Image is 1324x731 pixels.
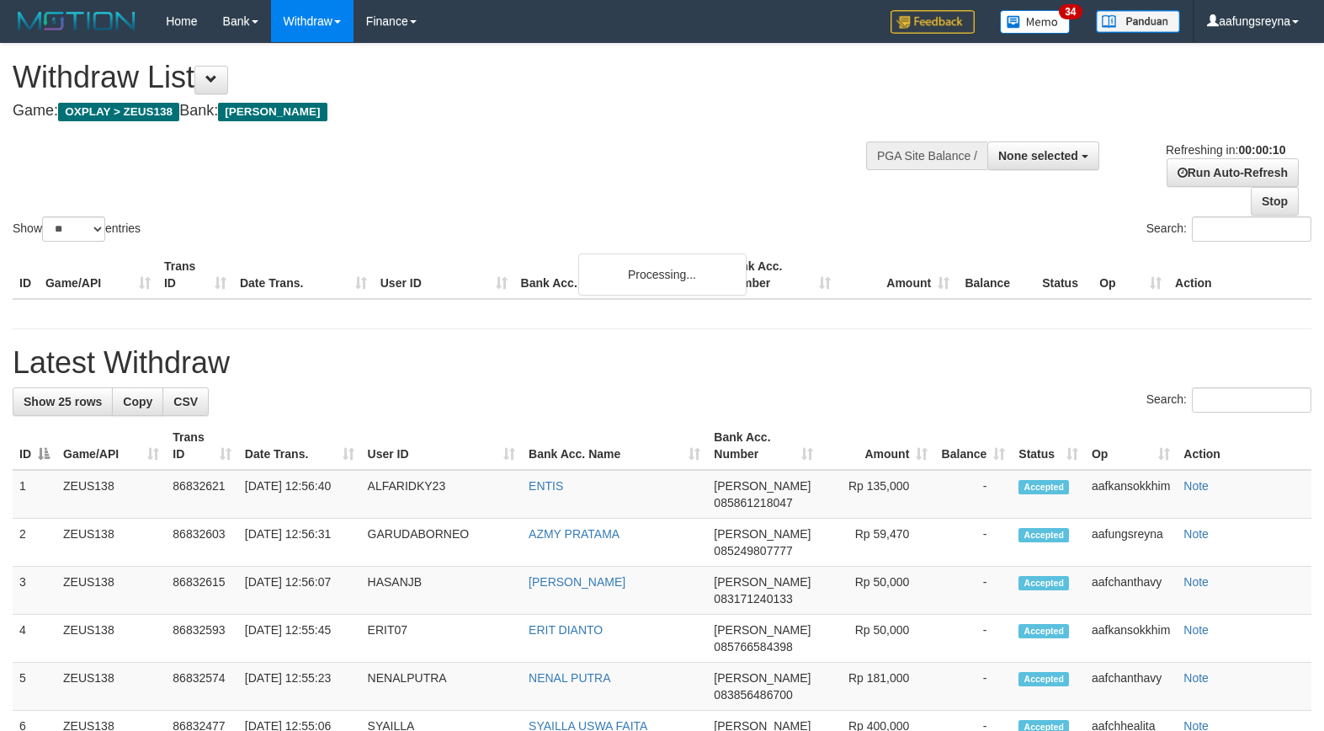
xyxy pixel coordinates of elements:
[173,395,198,408] span: CSV
[13,103,866,120] h4: Game: Bank:
[1183,671,1209,685] a: Note
[157,251,233,299] th: Trans ID
[529,575,625,589] a: [PERSON_NAME]
[1192,216,1311,242] input: Search:
[56,615,166,663] td: ZEUS138
[714,688,792,702] span: Copy 083856486700 to clipboard
[1085,519,1177,567] td: aafungsreyna
[166,615,238,663] td: 86832593
[13,387,113,416] a: Show 25 rows
[166,519,238,567] td: 86832603
[529,671,611,685] a: NENAL PUTRA
[1085,470,1177,519] td: aafkansokkhim
[1018,672,1069,686] span: Accepted
[56,663,166,711] td: ZEUS138
[1192,387,1311,413] input: Search:
[123,395,152,408] span: Copy
[1018,624,1069,638] span: Accepted
[238,470,361,519] td: [DATE] 12:56:40
[238,519,361,567] td: [DATE] 12:56:31
[1035,251,1093,299] th: Status
[56,519,166,567] td: ZEUS138
[714,671,811,685] span: [PERSON_NAME]
[1000,10,1071,34] img: Button%20Memo.svg
[1093,251,1168,299] th: Op
[719,251,837,299] th: Bank Acc. Number
[1059,4,1082,19] span: 34
[934,422,1012,470] th: Balance: activate to sort column ascending
[13,251,39,299] th: ID
[578,253,747,296] div: Processing...
[714,527,811,541] span: [PERSON_NAME]
[1183,575,1209,589] a: Note
[1085,567,1177,615] td: aafchanthavy
[934,615,1012,663] td: -
[820,470,934,519] td: Rp 135,000
[820,422,934,470] th: Amount: activate to sort column ascending
[934,470,1012,519] td: -
[956,251,1035,299] th: Balance
[1018,528,1069,542] span: Accepted
[361,422,522,470] th: User ID: activate to sort column ascending
[987,141,1099,170] button: None selected
[218,103,327,121] span: [PERSON_NAME]
[162,387,209,416] a: CSV
[13,663,56,711] td: 5
[837,251,956,299] th: Amount
[166,422,238,470] th: Trans ID: activate to sort column ascending
[238,567,361,615] td: [DATE] 12:56:07
[42,216,105,242] select: Showentries
[238,615,361,663] td: [DATE] 12:55:45
[1183,479,1209,493] a: Note
[934,567,1012,615] td: -
[1168,251,1311,299] th: Action
[13,216,141,242] label: Show entries
[1018,576,1069,590] span: Accepted
[934,519,1012,567] td: -
[1085,615,1177,663] td: aafkansokkhim
[1085,422,1177,470] th: Op: activate to sort column ascending
[361,519,522,567] td: GARUDABORNEO
[233,251,374,299] th: Date Trans.
[361,615,522,663] td: ERIT07
[24,395,102,408] span: Show 25 rows
[361,470,522,519] td: ALFARIDKY23
[514,251,720,299] th: Bank Acc. Name
[238,422,361,470] th: Date Trans.: activate to sort column ascending
[1238,143,1285,157] strong: 00:00:10
[714,544,792,558] span: Copy 085249807777 to clipboard
[166,470,238,519] td: 86832621
[714,640,792,654] span: Copy 085766584398 to clipboard
[529,479,563,493] a: ENTIS
[13,615,56,663] td: 4
[56,470,166,519] td: ZEUS138
[714,575,811,589] span: [PERSON_NAME]
[39,251,157,299] th: Game/API
[56,422,166,470] th: Game/API: activate to sort column ascending
[13,519,56,567] td: 2
[891,10,975,34] img: Feedback.jpg
[13,61,866,94] h1: Withdraw List
[998,149,1078,163] span: None selected
[112,387,163,416] a: Copy
[13,8,141,34] img: MOTION_logo.png
[166,567,238,615] td: 86832615
[522,422,707,470] th: Bank Acc. Name: activate to sort column ascending
[820,615,934,663] td: Rp 50,000
[820,519,934,567] td: Rp 59,470
[1183,623,1209,637] a: Note
[56,567,166,615] td: ZEUS138
[166,663,238,711] td: 86832574
[13,470,56,519] td: 1
[238,663,361,711] td: [DATE] 12:55:23
[820,663,934,711] td: Rp 181,000
[866,141,987,170] div: PGA Site Balance /
[529,623,603,637] a: ERIT DIANTO
[1167,158,1299,187] a: Run Auto-Refresh
[1146,387,1311,413] label: Search:
[820,567,934,615] td: Rp 50,000
[1183,527,1209,541] a: Note
[58,103,179,121] span: OXPLAY > ZEUS138
[707,422,820,470] th: Bank Acc. Number: activate to sort column ascending
[1018,480,1069,494] span: Accepted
